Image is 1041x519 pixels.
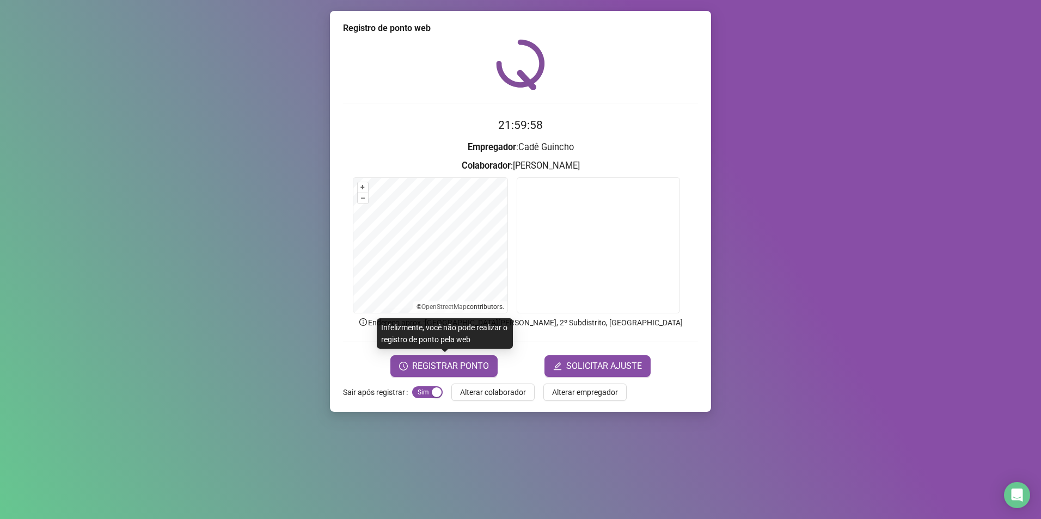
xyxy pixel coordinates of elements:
button: – [358,193,368,203]
h3: : Cadê Guincho [343,140,698,155]
span: Alterar colaborador [460,386,526,398]
button: REGISTRAR PONTO [390,355,498,377]
span: info-circle [358,317,368,327]
div: Registro de ponto web [343,22,698,35]
div: Open Intercom Messenger [1004,482,1030,508]
span: clock-circle [399,362,408,370]
strong: Empregador [468,142,516,152]
label: Sair após registrar [343,384,412,401]
h3: : [PERSON_NAME] [343,159,698,173]
img: QRPoint [496,39,545,90]
button: + [358,182,368,193]
div: Infelizmente, você não pode realizar o registro de ponto pela web [377,318,513,349]
button: Alterar empregador [543,384,627,401]
p: Endereço aprox. : [GEOGRAPHIC_DATA][PERSON_NAME], 2º Subdistrito, [GEOGRAPHIC_DATA] [343,317,698,329]
strong: Colaborador [462,160,511,171]
button: editSOLICITAR AJUSTE [544,355,651,377]
button: Alterar colaborador [451,384,535,401]
a: OpenStreetMap [421,303,467,311]
span: SOLICITAR AJUSTE [566,360,642,373]
span: Alterar empregador [552,386,618,398]
span: REGISTRAR PONTO [412,360,489,373]
span: edit [553,362,562,370]
li: © contributors. [417,303,504,311]
time: 21:59:58 [498,119,543,132]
